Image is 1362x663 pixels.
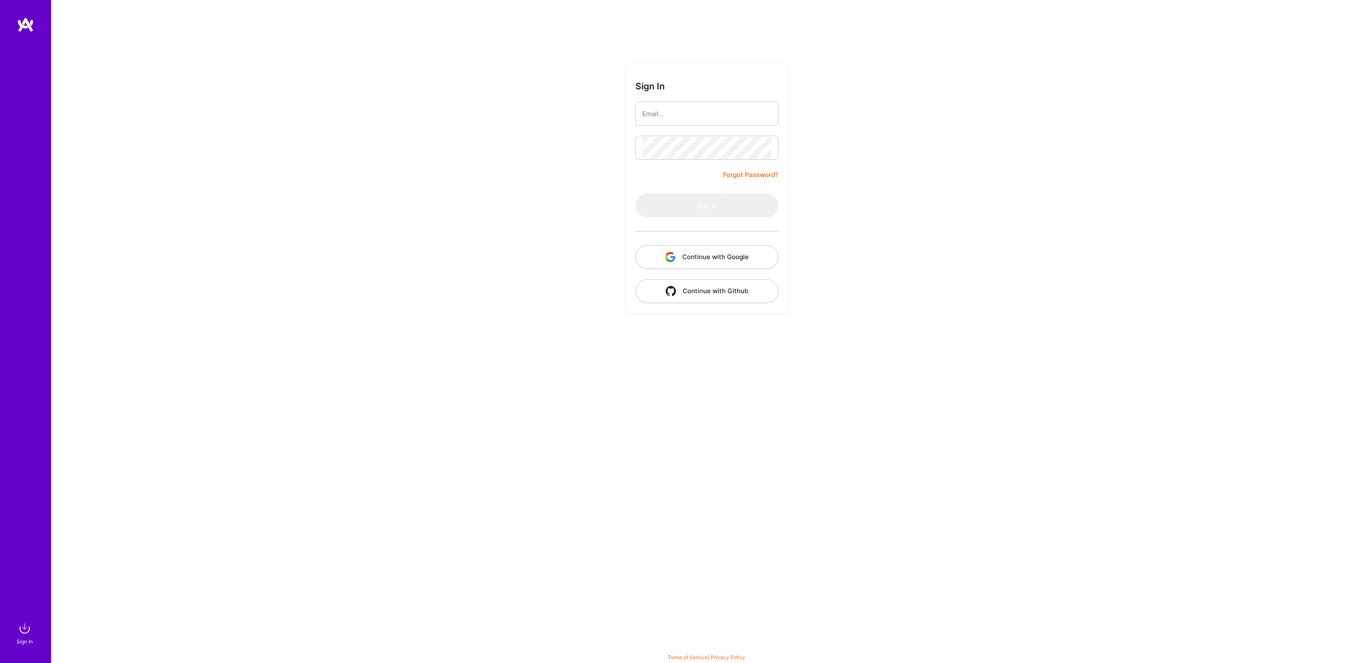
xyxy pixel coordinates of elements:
a: sign inSign In [18,620,33,646]
span: | [668,654,745,660]
img: icon [665,252,675,262]
img: icon [666,286,676,296]
button: Continue with Github [635,279,778,303]
img: sign in [16,620,33,637]
div: © 2025 ATeams Inc., All rights reserved. [51,637,1362,659]
input: Email... [642,103,772,125]
div: Sign In [17,637,33,646]
button: Continue with Google [635,245,778,269]
a: Forgot Password? [723,170,778,180]
a: Privacy Policy [711,654,745,660]
button: Sign In [635,194,778,217]
a: Terms of Service [668,654,708,660]
h3: Sign In [635,81,665,91]
img: logo [17,17,34,32]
